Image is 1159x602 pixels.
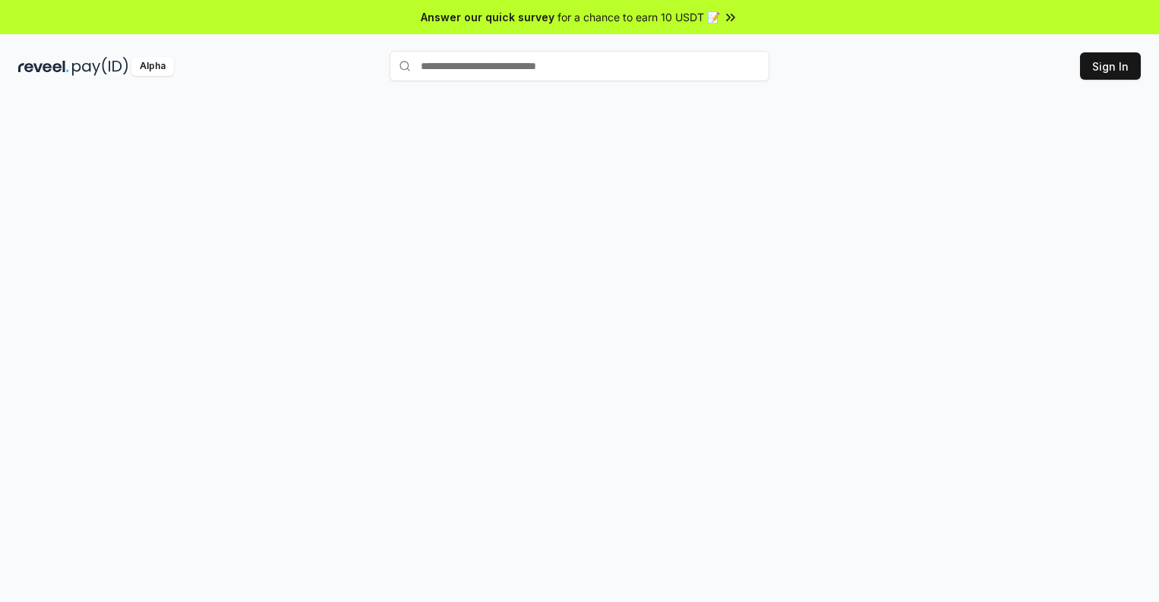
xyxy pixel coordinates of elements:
[421,9,554,25] span: Answer our quick survey
[131,57,174,76] div: Alpha
[18,57,69,76] img: reveel_dark
[72,57,128,76] img: pay_id
[557,9,720,25] span: for a chance to earn 10 USDT 📝
[1080,52,1141,80] button: Sign In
